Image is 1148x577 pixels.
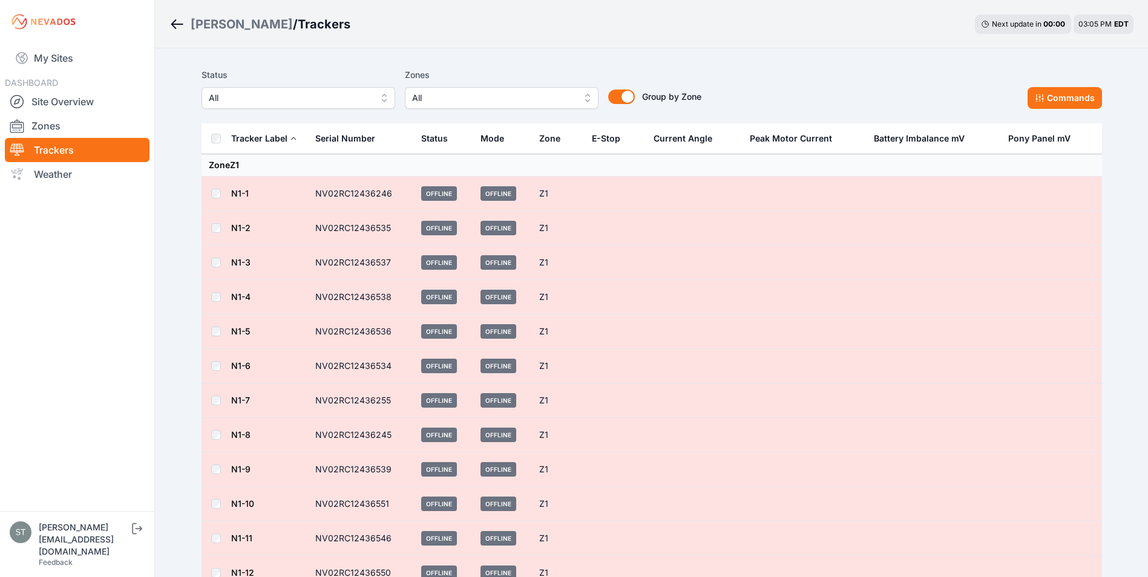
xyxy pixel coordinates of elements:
a: N1-8 [231,429,251,440]
a: Weather [5,162,149,186]
td: NV02RC12436255 [308,383,415,418]
img: steve@nevados.solar [10,521,31,543]
td: NV02RC12436246 [308,177,415,211]
div: Pony Panel mV [1008,132,1071,145]
td: Z1 [532,211,585,246]
a: N1-11 [231,533,252,543]
span: Offline [481,324,516,339]
a: Site Overview [5,90,149,114]
span: Offline [421,324,457,339]
a: N1-1 [231,188,249,198]
td: NV02RC12436546 [308,521,415,556]
a: N1-2 [231,223,251,233]
span: Offline [481,255,516,270]
a: N1-10 [231,498,254,509]
a: Feedback [39,558,73,567]
td: Z1 [532,521,585,556]
a: My Sites [5,44,149,73]
a: N1-5 [231,326,250,336]
button: Pony Panel mV [1008,124,1080,153]
h3: Trackers [298,16,350,33]
span: EDT [1114,19,1129,28]
nav: Breadcrumb [169,8,350,40]
label: Zones [405,68,599,82]
span: Offline [481,359,516,373]
button: Current Angle [654,124,722,153]
a: Zones [5,114,149,138]
div: Current Angle [654,132,712,145]
a: Trackers [5,138,149,162]
span: Offline [421,497,457,511]
div: 00 : 00 [1043,19,1065,29]
label: Status [202,68,395,82]
td: NV02RC12436535 [308,211,415,246]
span: Offline [481,462,516,477]
div: [PERSON_NAME][EMAIL_ADDRESS][DOMAIN_NAME] [39,521,130,558]
span: Offline [481,497,516,511]
a: [PERSON_NAME] [191,16,293,33]
a: N1-6 [231,360,251,371]
a: N1-7 [231,395,250,405]
td: NV02RC12436534 [308,349,415,383]
span: Offline [421,221,457,235]
a: N1-4 [231,292,251,302]
div: Mode [481,132,504,145]
button: E-Stop [592,124,630,153]
span: Offline [421,290,457,304]
td: NV02RC12436551 [308,487,415,521]
span: Offline [421,255,457,270]
span: Offline [481,221,516,235]
div: Tracker Label [231,132,287,145]
button: Tracker Label [231,124,297,153]
td: NV02RC12436536 [308,315,415,349]
button: Zone [539,124,570,153]
span: Group by Zone [642,91,701,102]
span: Offline [481,428,516,442]
span: All [412,91,574,105]
span: Offline [481,290,516,304]
span: DASHBOARD [5,77,58,88]
div: Serial Number [315,132,375,145]
span: / [293,16,298,33]
span: Offline [421,359,457,373]
td: Z1 [532,246,585,280]
span: Offline [421,462,457,477]
td: NV02RC12436537 [308,246,415,280]
td: Z1 [532,383,585,418]
span: Offline [481,531,516,546]
div: Zone [539,132,560,145]
button: Serial Number [315,124,385,153]
td: Z1 [532,349,585,383]
div: E-Stop [592,132,620,145]
a: N1-9 [231,464,251,474]
span: Offline [421,428,457,442]
button: Status [421,124,458,153]
td: NV02RC12436245 [308,418,415,452]
td: Z1 [532,418,585,452]
td: NV02RC12436538 [308,280,415,315]
button: Mode [481,124,514,153]
span: Offline [481,393,516,408]
span: Offline [421,186,457,201]
span: Next update in [992,19,1041,28]
td: Z1 [532,487,585,521]
button: Battery Imbalance mV [874,124,974,153]
button: All [202,87,395,109]
td: Z1 [532,452,585,487]
span: 03:05 PM [1078,19,1112,28]
td: Z1 [532,315,585,349]
div: Status [421,132,448,145]
button: Peak Motor Current [750,124,842,153]
div: Battery Imbalance mV [874,132,965,145]
button: Commands [1028,87,1102,109]
a: N1-3 [231,257,251,267]
td: NV02RC12436539 [308,452,415,487]
span: Offline [421,393,457,408]
button: All [405,87,599,109]
td: Zone Z1 [202,154,1102,177]
div: Peak Motor Current [750,132,832,145]
td: Z1 [532,280,585,315]
span: Offline [481,186,516,201]
img: Nevados [10,12,77,31]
